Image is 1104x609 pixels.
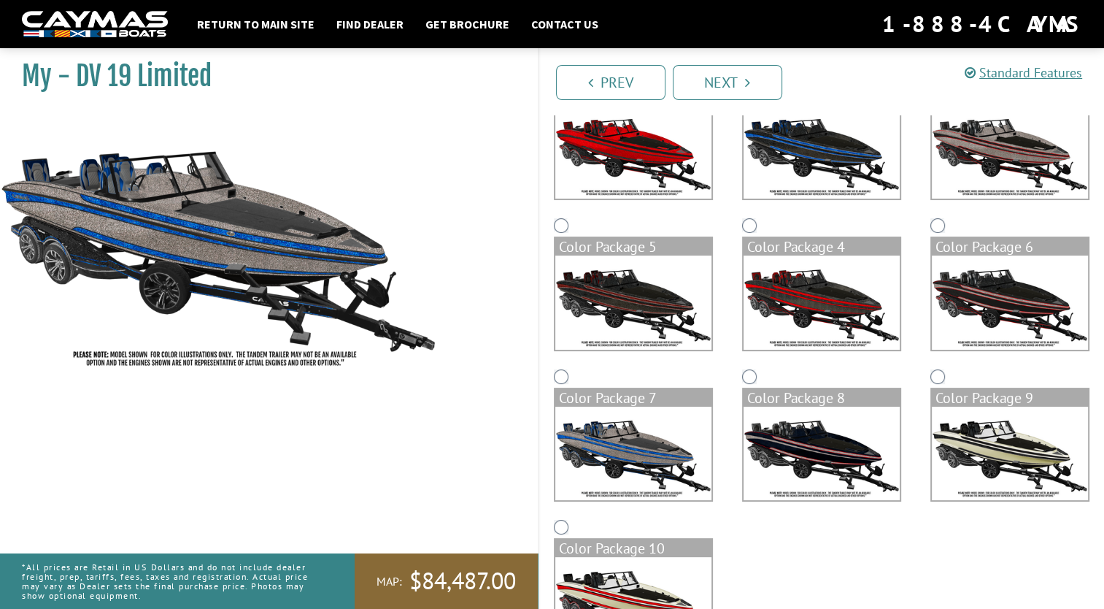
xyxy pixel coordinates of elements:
[932,238,1088,256] div: Color Package 6
[744,105,900,199] img: color_package_467.png
[932,105,1088,199] img: color_package_468.png
[556,65,665,100] a: Prev
[882,8,1082,40] div: 1-888-4CAYMAS
[555,540,711,557] div: Color Package 10
[555,407,711,500] img: color_package_472.png
[418,15,517,34] a: Get Brochure
[673,65,782,100] a: Next
[22,555,322,608] p: *All prices are Retail in US Dollars and do not include dealer freight, prep, tariffs, fees, taxe...
[932,407,1088,500] img: color_package_474.png
[409,566,516,597] span: $84,487.00
[555,256,711,349] img: color_package_469.png
[524,15,606,34] a: Contact Us
[555,389,711,407] div: Color Package 7
[555,238,711,256] div: Color Package 5
[744,389,900,407] div: Color Package 8
[355,554,538,609] a: MAP:$84,487.00
[190,15,322,34] a: Return to main site
[932,389,1088,407] div: Color Package 9
[22,60,501,93] h1: My - DV 19 Limited
[744,256,900,349] img: color_package_470.png
[744,407,900,500] img: color_package_473.png
[329,15,411,34] a: Find Dealer
[965,64,1082,81] a: Standard Features
[932,256,1088,349] img: color_package_471.png
[22,11,168,38] img: white-logo-c9c8dbefe5ff5ceceb0f0178aa75bf4bb51f6bca0971e226c86eb53dfe498488.png
[744,238,900,256] div: Color Package 4
[555,105,711,199] img: color_package_466.png
[377,574,402,589] span: MAP:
